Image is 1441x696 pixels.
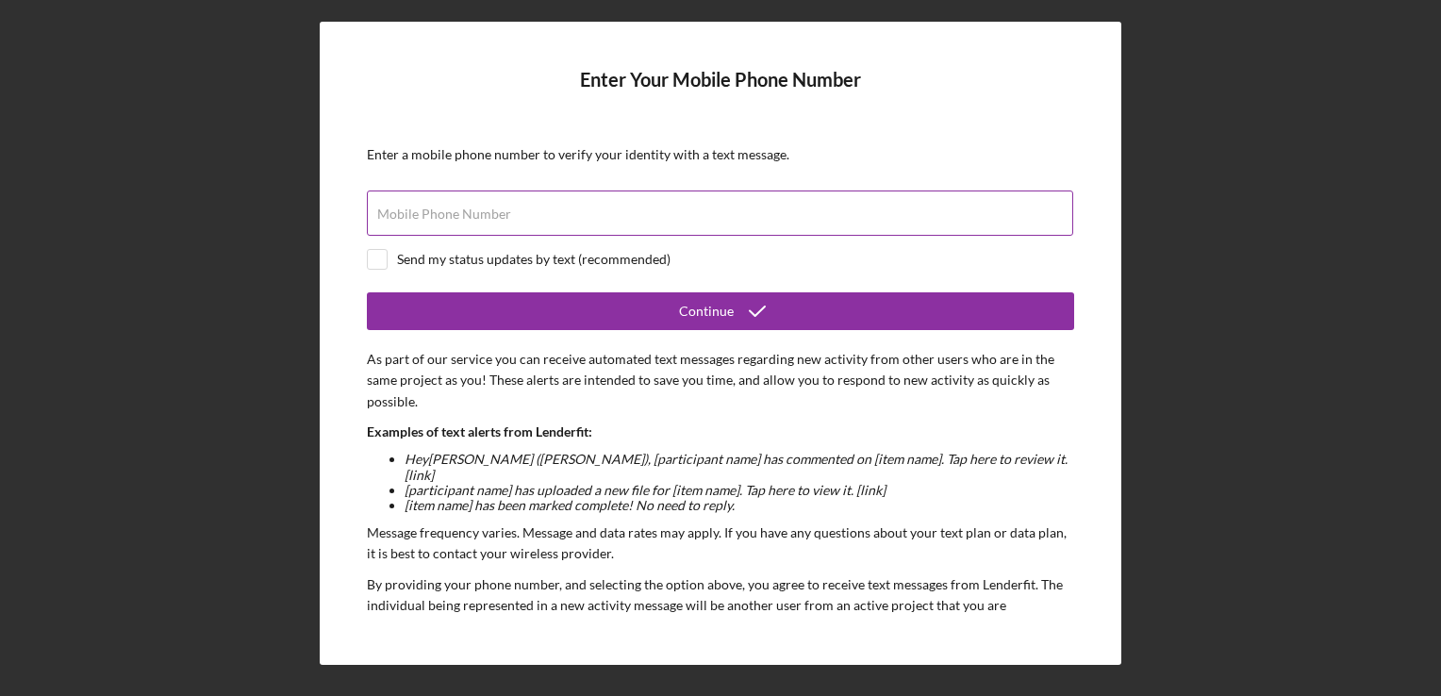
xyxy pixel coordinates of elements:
button: Continue [367,292,1074,330]
div: Continue [679,292,734,330]
li: [item name] has been marked complete! No need to reply. [405,498,1074,513]
li: Hey [PERSON_NAME] ([PERSON_NAME]) , [participant name] has commented on [item name]. Tap here to ... [405,452,1074,482]
div: Enter a mobile phone number to verify your identity with a text message. [367,147,1074,162]
li: [participant name] has uploaded a new file for [item name]. Tap here to view it. [link] [405,483,1074,498]
p: By providing your phone number, and selecting the option above, you agree to receive text message... [367,574,1074,638]
h4: Enter Your Mobile Phone Number [367,69,1074,119]
p: Examples of text alerts from Lenderfit: [367,422,1074,442]
p: As part of our service you can receive automated text messages regarding new activity from other ... [367,349,1074,412]
div: Send my status updates by text (recommended) [397,252,671,267]
p: Message frequency varies. Message and data rates may apply. If you have any questions about your ... [367,522,1074,565]
label: Mobile Phone Number [377,207,511,222]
